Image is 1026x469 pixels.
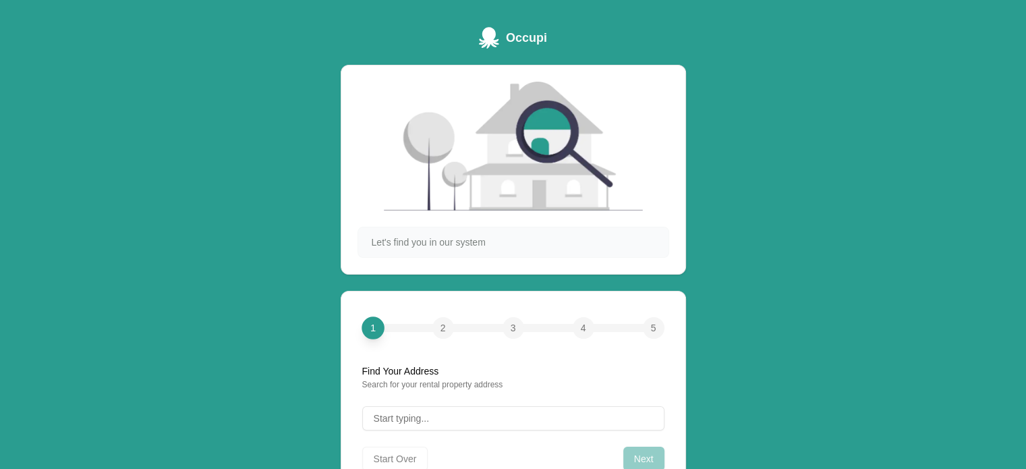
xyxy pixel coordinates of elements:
[506,28,547,47] span: Occupi
[479,27,547,49] a: Occupi
[581,321,586,335] span: 4
[440,321,446,335] span: 2
[384,82,643,211] img: House searching illustration
[374,412,429,425] span: Start typing...
[362,379,664,390] div: Search for your rental property address
[370,321,375,335] span: 1
[372,236,486,249] span: Let's find you in our system
[651,321,656,335] span: 5
[362,364,664,378] div: Find Your Address
[511,321,516,335] span: 3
